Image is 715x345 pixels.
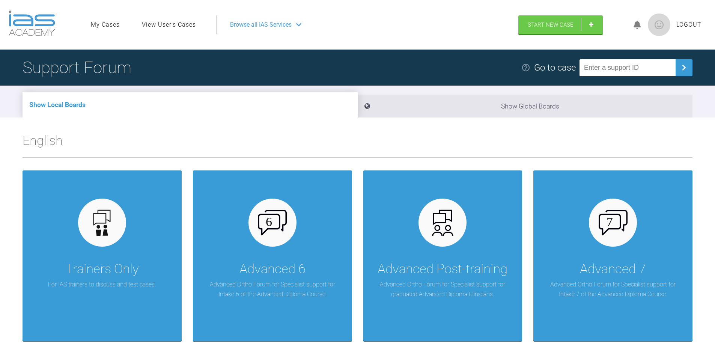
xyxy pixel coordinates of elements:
[648,14,670,36] img: profile.png
[23,54,131,81] h1: Support Forum
[358,95,693,118] li: Show Global Boards
[48,280,156,289] p: For IAS trainers to discuss and test cases.
[521,63,530,72] img: help.e70b9f3d.svg
[528,21,574,28] span: Start New Case
[193,170,352,341] a: Advanced 6Advanced Ortho Forum for Specialist support for Intake 6 of the Advanced Diploma Course.
[363,170,522,341] a: Advanced Post-trainingAdvanced Ortho Forum for Specialist support for graduated Advanced Diploma ...
[239,259,306,280] div: Advanced 6
[23,170,182,341] a: Trainers OnlyFor IAS trainers to discuss and test cases.
[545,280,681,299] p: Advanced Ortho Forum for Specialist support for Intake 7 of the Advanced Diploma Course.
[378,259,507,280] div: Advanced Post-training
[204,280,341,299] p: Advanced Ortho Forum for Specialist support for Intake 6 of the Advanced Diploma Course.
[91,20,120,30] a: My Cases
[65,259,139,280] div: Trainers Only
[676,20,701,30] a: Logout
[580,259,646,280] div: Advanced 7
[87,208,116,237] img: default.3be3f38f.svg
[23,92,358,118] li: Show Local Boards
[599,210,628,235] img: advanced-7.aa0834c3.svg
[533,170,692,341] a: Advanced 7Advanced Ortho Forum for Specialist support for Intake 7 of the Advanced Diploma Course.
[534,60,576,75] div: Go to case
[230,20,292,30] span: Browse all IAS Services
[518,15,603,34] a: Start New Case
[428,208,457,237] img: advanced.73cea251.svg
[580,59,676,76] input: Enter a support ID
[678,62,690,74] img: chevronRight.28bd32b0.svg
[23,130,692,157] h2: English
[258,210,287,235] img: advanced-6.cf6970cb.svg
[375,280,511,299] p: Advanced Ortho Forum for Specialist support for graduated Advanced Diploma Clinicians.
[142,20,196,30] a: View User's Cases
[9,11,55,36] img: logo-light.3e3ef733.png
